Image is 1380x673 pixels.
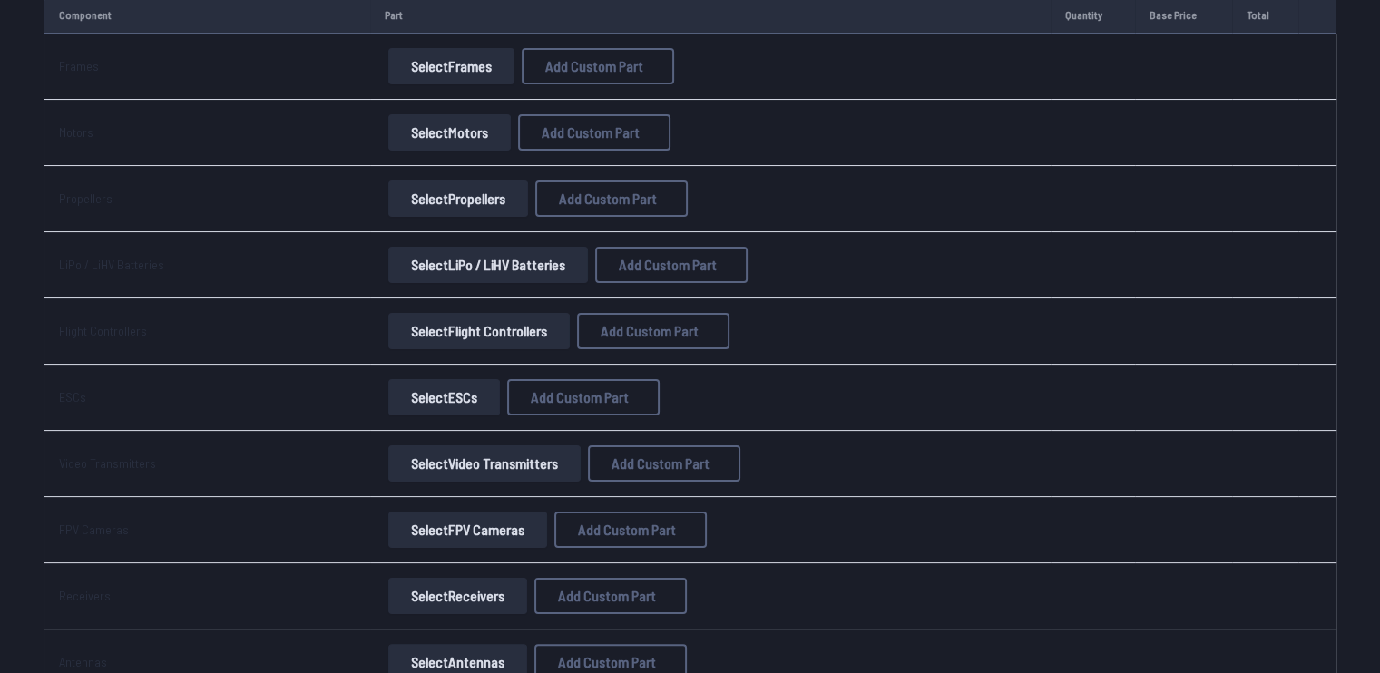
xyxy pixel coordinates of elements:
button: SelectVideo Transmitters [388,445,581,482]
button: Add Custom Part [588,445,740,482]
a: SelectFrames [385,48,518,84]
button: Add Custom Part [518,114,670,151]
a: Receivers [59,588,111,603]
a: SelectFlight Controllers [385,313,573,349]
span: Add Custom Part [531,390,629,405]
a: SelectReceivers [385,578,531,614]
button: Add Custom Part [577,313,729,349]
span: Add Custom Part [545,59,643,73]
a: Motors [59,124,93,140]
button: SelectFrames [388,48,514,84]
button: SelectPropellers [388,180,528,217]
a: SelectFPV Cameras [385,512,551,548]
a: SelectPropellers [385,180,532,217]
button: Add Custom Part [535,180,688,217]
a: Antennas [59,654,107,669]
button: SelectFlight Controllers [388,313,570,349]
a: SelectLiPo / LiHV Batteries [385,247,592,283]
button: SelectESCs [388,379,500,415]
span: Add Custom Part [578,522,676,537]
span: Add Custom Part [601,324,699,338]
a: Frames [59,58,99,73]
button: SelectLiPo / LiHV Batteries [388,247,588,283]
a: Propellers [59,190,113,206]
a: Video Transmitters [59,455,156,471]
span: Add Custom Part [612,456,710,471]
a: FPV Cameras [59,522,129,537]
span: Add Custom Part [542,125,640,140]
span: Add Custom Part [559,191,657,206]
a: SelectESCs [385,379,504,415]
a: Flight Controllers [59,323,147,338]
a: SelectMotors [385,114,514,151]
button: Add Custom Part [522,48,674,84]
span: Add Custom Part [558,589,656,603]
span: Add Custom Part [558,655,656,669]
button: SelectReceivers [388,578,527,614]
a: ESCs [59,389,86,405]
button: Add Custom Part [554,512,707,548]
button: Add Custom Part [595,247,748,283]
a: SelectVideo Transmitters [385,445,584,482]
button: Add Custom Part [507,379,660,415]
a: LiPo / LiHV Batteries [59,257,164,272]
button: SelectFPV Cameras [388,512,547,548]
button: Add Custom Part [534,578,687,614]
span: Add Custom Part [619,258,717,272]
button: SelectMotors [388,114,511,151]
